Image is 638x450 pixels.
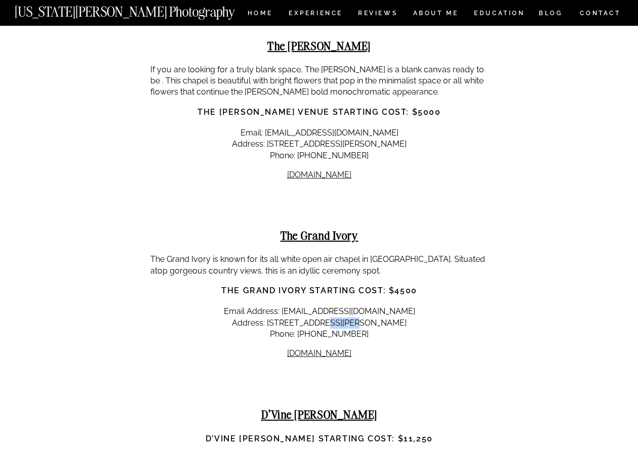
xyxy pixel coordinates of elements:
[289,10,342,19] a: Experience
[206,434,433,443] strong: D’Vine [PERSON_NAME] Starting Cost: $11,250
[150,64,488,98] p: If you are looking for a truly blank space, The [PERSON_NAME] is a blank canvas ready to be . Thi...
[539,10,563,19] a: BLOG
[473,10,526,19] a: EDUCATION
[287,348,351,358] a: [DOMAIN_NAME]
[358,10,396,19] a: REVIEWS
[221,286,417,295] strong: The Grand Ivory Starting Cost: $4500
[15,5,269,14] a: [US_STATE][PERSON_NAME] Photography
[413,10,459,19] a: ABOUT ME
[579,8,621,19] a: CONTACT
[150,306,488,340] p: Email Address: [EMAIL_ADDRESS][DOMAIN_NAME] Address: [STREET_ADDRESS][PERSON_NAME] Phone: [PHONE_...
[150,127,488,161] p: Email: [EMAIL_ADDRESS][DOMAIN_NAME] Address: [STREET_ADDRESS][PERSON_NAME] Phone: [PHONE_NUMBER]
[246,10,274,19] a: HOME
[261,407,378,422] strong: D’Vine [PERSON_NAME]
[150,254,488,277] p: The Grand Ivory is known for its all white open air chapel in [GEOGRAPHIC_DATA]. Situated atop go...
[287,170,351,179] a: [DOMAIN_NAME]
[197,107,441,117] strong: The [PERSON_NAME] Venue Starting Cost: $5000
[281,228,358,243] strong: The Grand Ivory
[267,38,371,53] strong: The [PERSON_NAME]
